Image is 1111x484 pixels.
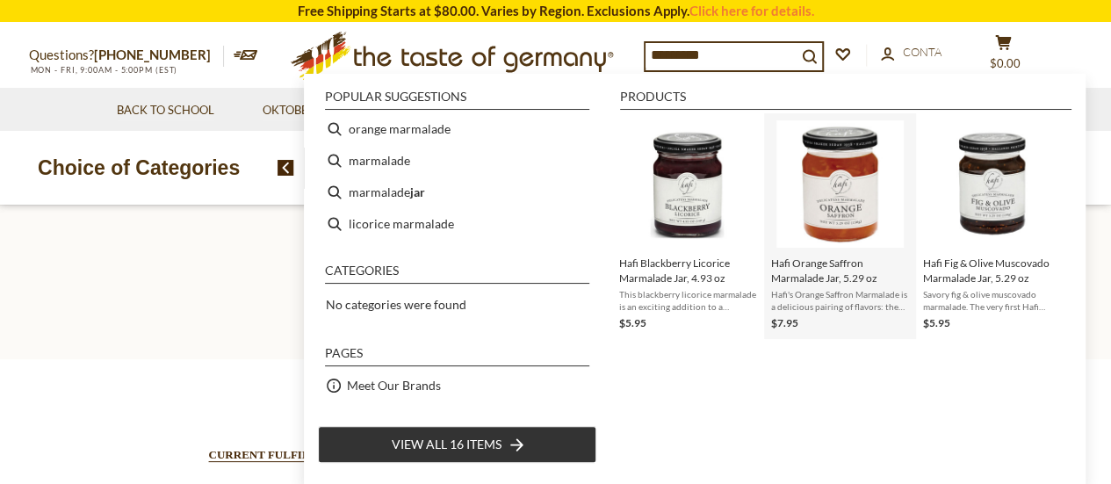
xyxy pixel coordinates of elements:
li: marmalade jar [318,177,596,208]
li: Hafi Orange Saffron Marmalade Jar, 5.29 oz [764,113,916,339]
a: Oktoberfest [263,101,353,120]
img: previous arrow [278,160,294,176]
span: Hafi Blackberry Licorice Marmalade Jar, 4.93 oz [619,256,757,285]
span: $7.95 [771,316,798,329]
span: No categories were found [326,297,466,312]
span: $5.95 [619,316,646,329]
span: MON - FRI, 9:00AM - 5:00PM (EST) [29,65,178,75]
li: Popular suggestions [325,90,589,110]
li: Categories [325,264,589,284]
strong: CURRENT FULFILLMENT TIMES: [209,448,395,461]
li: Pages [325,347,589,366]
li: licorice marmalade [318,208,596,240]
a: [PHONE_NUMBER] [94,47,211,62]
a: Conta [881,43,941,62]
span: This blackberry licorice marmalade is an exciting addition to a charcuterie board or try it with ... [619,288,757,313]
a: Meet Our Brands [347,375,441,395]
li: View all 16 items [318,426,596,463]
a: Click here for details. [689,3,814,18]
button: $0.00 [978,34,1030,78]
li: Products [620,90,1071,110]
p: Questions? [29,44,224,67]
li: orange marmalade [318,113,596,145]
img: Hafi Fig & Olive Muscovado [928,120,1056,248]
li: Hafi Blackberry Licorice Marmalade Jar, 4.93 oz [612,113,764,339]
a: Hafi Orange Saffron Marmalade Jar, 5.29 ozHafi's Orange Saffron Marmalade is a delicious pairing ... [771,120,909,332]
a: Hafi Fig & Olive MuscovadoHafi Fig & Olive Muscovado Marmalade Jar, 5.29 ozSavory fig & olive mus... [923,120,1061,332]
li: marmalade [318,145,596,177]
a: Back to School [117,101,214,120]
span: Hafi's Orange Saffron Marmalade is a delicious pairing of flavors: the zesty brightness of orange... [771,288,909,313]
li: Hafi Fig & Olive Muscovado Marmalade Jar, 5.29 oz [916,113,1068,339]
span: View all 16 items [392,435,501,454]
span: Hafi Fig & Olive Muscovado Marmalade Jar, 5.29 oz [923,256,1061,285]
span: Conta [903,45,941,59]
li: Meet Our Brands [318,370,596,401]
h1: Please Read Our Order Fulfillment Policies [54,285,1057,324]
a: Hafi Blackberry Licorice Marmalade Jar, 4.93 ozThis blackberry licorice marmalade is an exciting ... [619,120,757,332]
span: Hafi Orange Saffron Marmalade Jar, 5.29 oz [771,256,909,285]
span: $5.95 [923,316,950,329]
span: Savory fig & olive muscovado marmalade. The very first Hafi products were made in [DATE], and it ... [923,288,1061,313]
b: jar [410,182,425,202]
span: $0.00 [990,56,1021,70]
